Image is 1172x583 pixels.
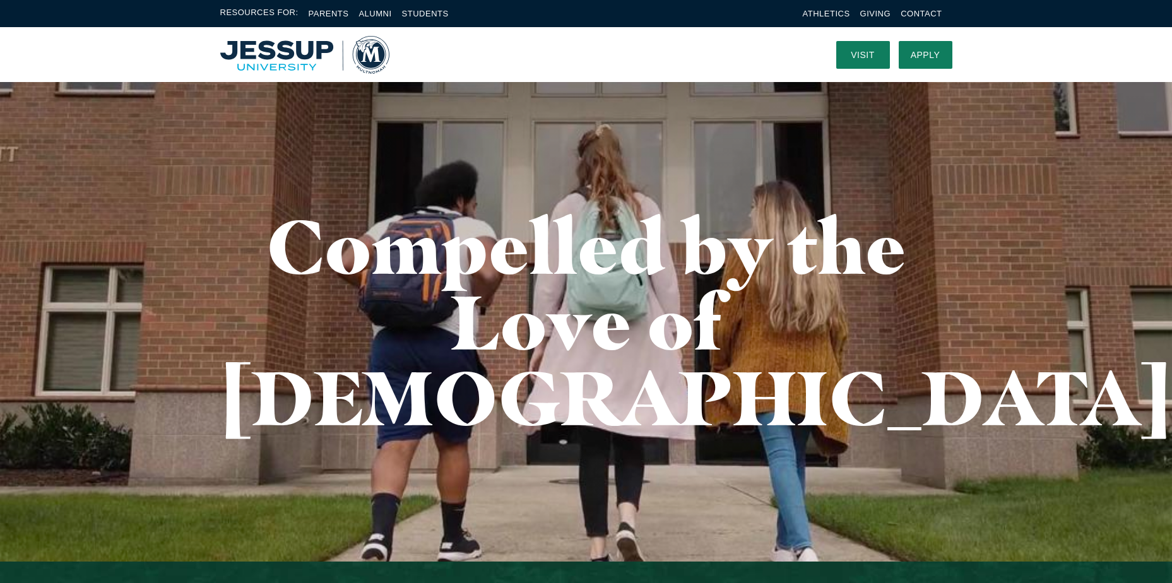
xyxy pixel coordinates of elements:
[220,208,952,435] h1: Compelled by the Love of [DEMOGRAPHIC_DATA]
[836,41,890,69] a: Visit
[803,9,850,18] a: Athletics
[901,9,942,18] a: Contact
[358,9,391,18] a: Alumni
[860,9,891,18] a: Giving
[220,6,299,21] span: Resources For:
[309,9,349,18] a: Parents
[402,9,449,18] a: Students
[899,41,952,69] a: Apply
[220,36,389,74] img: Multnomah University Logo
[220,36,389,74] a: Home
